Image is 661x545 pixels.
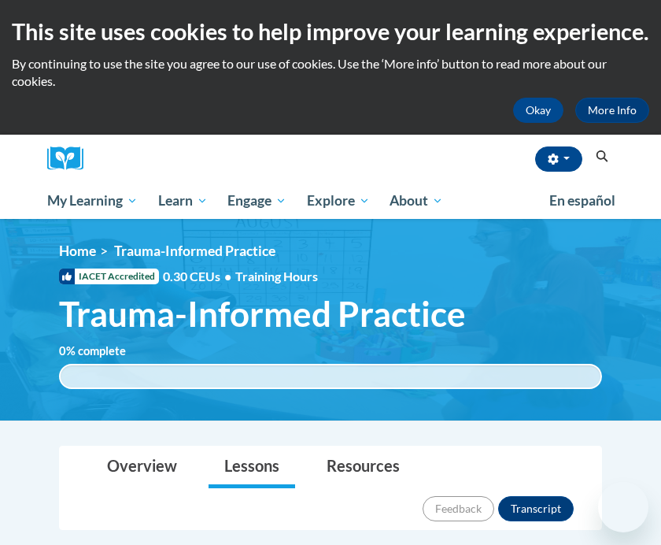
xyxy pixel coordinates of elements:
[59,269,159,284] span: IACET Accredited
[590,147,614,166] button: Search
[390,191,443,210] span: About
[114,243,275,259] span: Trauma-Informed Practice
[163,268,235,285] span: 0.30 CEUs
[209,447,295,488] a: Lessons
[12,16,649,47] h2: This site uses cookies to help improve your learning experience.
[575,98,649,123] a: More Info
[59,343,150,360] label: % complete
[235,269,318,284] span: Training Hours
[539,184,626,217] a: En español
[59,293,466,335] span: Trauma-Informed Practice
[535,146,582,172] button: Account Settings
[217,183,297,219] a: Engage
[598,482,648,532] iframe: Button to launch messaging window
[59,243,96,259] a: Home
[158,191,208,210] span: Learn
[549,192,615,209] span: En español
[47,146,94,171] img: Logo brand
[12,55,649,90] p: By continuing to use the site you agree to our use of cookies. Use the ‘More info’ button to read...
[498,496,574,521] button: Transcript
[513,98,563,123] button: Okay
[35,183,626,219] div: Main menu
[311,447,415,488] a: Resources
[380,183,454,219] a: About
[148,183,218,219] a: Learn
[297,183,380,219] a: Explore
[47,146,94,171] a: Cox Campus
[227,191,286,210] span: Engage
[307,191,370,210] span: Explore
[423,496,494,521] button: Feedback
[91,447,193,488] a: Overview
[37,183,148,219] a: My Learning
[224,269,231,284] span: •
[47,191,138,210] span: My Learning
[59,344,66,358] span: 0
